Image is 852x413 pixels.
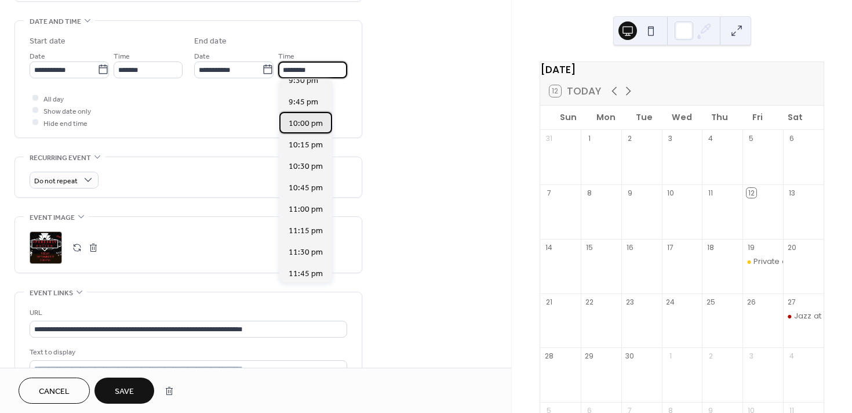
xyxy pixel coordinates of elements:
div: 5 [747,133,756,143]
span: 10:00 pm [289,117,323,129]
span: All day [43,93,64,105]
span: 11:30 pm [289,246,323,258]
div: 24 [665,297,675,307]
div: Start date [30,35,65,48]
div: 21 [544,297,554,307]
div: 27 [787,297,797,307]
div: 9 [625,188,635,198]
div: URL [30,307,345,319]
div: 22 [584,297,594,307]
span: Time [278,50,294,62]
div: 17 [665,242,675,252]
div: Text to display [30,346,345,358]
div: Thu [701,106,738,129]
span: Date [30,50,45,62]
div: 14 [544,242,554,252]
div: 11 [706,188,716,198]
div: Private event [742,256,783,267]
div: 23 [625,297,635,307]
span: Save [115,386,134,398]
div: 2 [706,352,716,361]
span: 10:45 pm [289,182,323,194]
span: Hide end time [43,117,88,129]
div: 6 [787,133,797,143]
div: ; [30,231,62,264]
div: 10 [665,188,675,198]
div: Tue [625,106,663,129]
div: Sun [549,106,587,129]
div: Jazz at Hearth: Special Guest Anan Siackhasone [783,311,824,321]
div: 29 [584,352,594,361]
span: Do not repeat [34,174,78,187]
div: Wed [663,106,701,129]
div: 3 [747,352,756,361]
div: 18 [706,242,716,252]
div: End date [194,35,227,48]
div: 8 [584,188,594,198]
div: 16 [625,242,635,252]
div: 25 [706,297,716,307]
div: [DATE] [540,62,824,77]
div: Fri [738,106,776,129]
div: 1 [584,133,594,143]
div: 30 [625,352,635,361]
div: 26 [747,297,756,307]
div: Sat [777,106,814,129]
button: Cancel [19,378,90,404]
div: 3 [665,133,675,143]
span: Event links [30,287,73,299]
div: 31 [544,133,554,143]
span: Recurring event [30,152,91,164]
button: Save [94,378,154,404]
span: Date [194,50,210,62]
span: 10:30 pm [289,160,323,172]
div: 28 [544,352,554,361]
span: Date and time [30,16,81,28]
div: 15 [584,242,594,252]
span: 9:45 pm [289,96,318,108]
span: Time [114,50,130,62]
span: 9:30 pm [289,74,318,86]
div: 4 [706,133,716,143]
div: Private event [753,256,803,267]
div: 19 [747,242,756,252]
span: 11:00 pm [289,203,323,215]
span: 11:15 pm [289,224,323,237]
div: Mon [587,106,625,129]
span: Event image [30,212,75,224]
span: Show date only [43,105,91,117]
div: 13 [787,188,797,198]
span: Cancel [39,386,70,398]
div: 20 [787,242,797,252]
div: 1 [665,352,675,361]
div: 12 [747,188,756,198]
div: 4 [787,352,797,361]
div: 2 [625,133,635,143]
div: 7 [544,188,554,198]
span: 11:45 pm [289,267,323,280]
span: 10:15 pm [289,139,323,151]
